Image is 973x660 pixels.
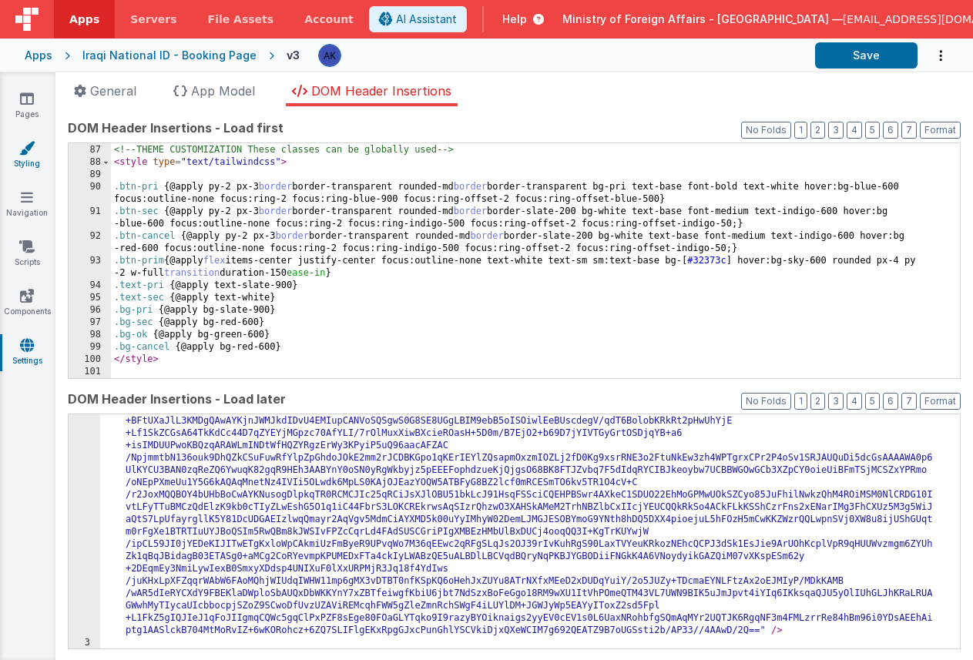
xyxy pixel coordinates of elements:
div: 99 [69,341,111,353]
span: General [90,83,136,99]
button: 7 [901,393,917,410]
img: 1f6063d0be199a6b217d3045d703aa70 [319,45,341,66]
div: 88 [69,156,111,169]
button: Options [918,40,948,72]
div: 91 [69,206,111,230]
span: DOM Header Insertions [311,83,451,99]
div: 89 [69,169,111,181]
div: 94 [69,280,111,292]
div: 98 [69,329,111,341]
div: 95 [69,292,111,304]
button: 6 [883,393,898,410]
div: v3 [287,48,306,63]
div: 90 [69,181,111,206]
button: 4 [847,122,862,139]
button: 7 [901,122,917,139]
button: AI Assistant [369,6,467,32]
button: 2 [810,393,825,410]
div: 101 [69,366,111,378]
button: Save [815,42,918,69]
button: 1 [794,122,807,139]
div: 3 [69,637,100,649]
span: App Model [191,83,255,99]
span: DOM Header Insertions - Load first [68,119,284,137]
div: 96 [69,304,111,317]
span: DOM Header Insertions - Load later [68,390,286,408]
span: File Assets [208,12,274,27]
button: No Folds [741,122,791,139]
span: Apps [69,12,99,27]
div: 92 [69,230,111,255]
div: 87 [69,144,111,156]
div: 93 [69,255,111,280]
div: Iraqi National ID - Booking Page [82,48,257,63]
button: Format [920,122,961,139]
span: Servers [130,12,176,27]
div: 97 [69,317,111,329]
button: 5 [865,393,880,410]
button: 3 [828,122,844,139]
button: 4 [847,393,862,410]
div: 100 [69,353,111,366]
button: 3 [828,393,844,410]
div: Apps [25,48,52,63]
button: No Folds [741,393,791,410]
button: 6 [883,122,898,139]
button: Format [920,393,961,410]
span: Ministry of Foreign Affairs - [GEOGRAPHIC_DATA] — [562,12,843,27]
button: 2 [810,122,825,139]
button: 1 [794,393,807,410]
span: AI Assistant [396,12,457,27]
span: Help [502,12,527,27]
button: 5 [865,122,880,139]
